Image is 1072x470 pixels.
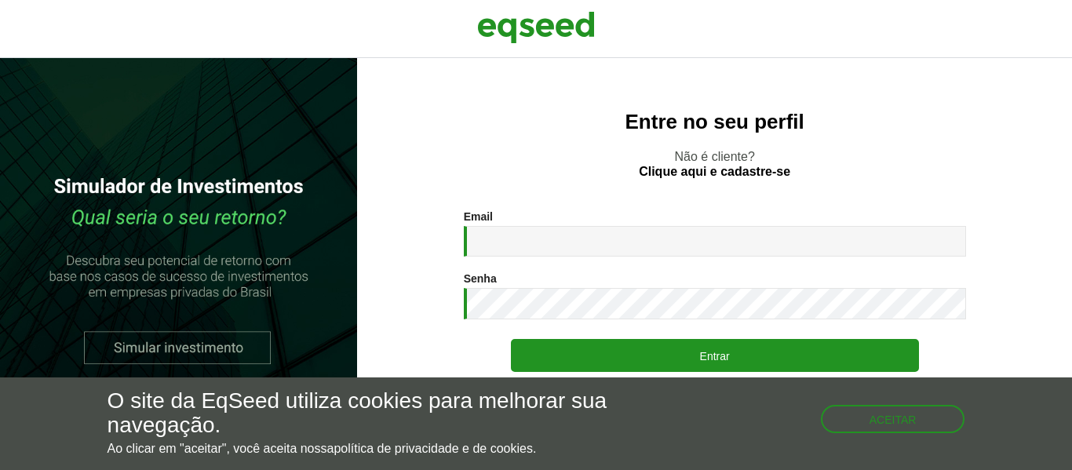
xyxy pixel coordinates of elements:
[477,8,595,47] img: EqSeed Logo
[639,166,790,178] a: Clique aqui e cadastre-se
[334,443,533,455] a: política de privacidade e de cookies
[511,339,919,372] button: Entrar
[108,441,622,456] p: Ao clicar em "aceitar", você aceita nossa .
[388,111,1041,133] h2: Entre no seu perfil
[821,405,965,433] button: Aceitar
[388,149,1041,179] p: Não é cliente?
[108,389,622,438] h5: O site da EqSeed utiliza cookies para melhorar sua navegação.
[464,273,497,284] label: Senha
[464,211,493,222] label: Email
